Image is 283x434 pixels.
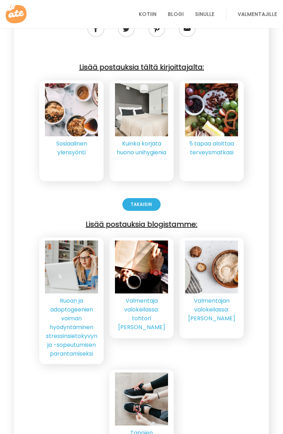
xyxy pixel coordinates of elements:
[158,240,265,293] img: Maca Powder. Image from Canva
[100,373,183,426] img: Build and maintain health habits. Image: Pexels - Karolina Grabowska
[153,19,161,38] img: Instagramissa
[183,19,191,37] img: Keskikokoinen
[168,11,184,17] a: Blogi
[238,11,277,17] a: Valmentajille
[86,219,197,229] font: Lisää postauksia blogistamme:
[100,83,183,136] img: Bedroom for good sleep hygiene. Image: Pexels - Alex Tyson
[39,238,104,364] a: Woman sitting at the laptop stressed. Image: Pexels - Karolina GrabowskaRuoan ja adaptogeenien vo...
[139,11,157,17] a: Kotiin
[179,81,244,181] a: Assortment of fruits and veggies Unsplash - Promodhya Abeysekara5 tapaa aloittaa terveysmatkasi
[117,139,166,156] font: Kuinka korjata huono unihygienia
[109,238,174,338] a: Reading a book with a coffee. Image: Pexels - Vincenzo MalagoliValmentaja valokeilassa: tohtori [...
[195,11,215,18] font: Sinulle
[46,297,97,358] font: Ruoan ja adaptogeenien voiman hyödyntäminen stressinsietokyvyn ja -sopeutumisen parantamiseksi
[56,139,87,156] font: Sosiaalinen ylensyönti
[179,238,244,338] a: Maca Powder. Image from CanvaValmentajan valokeilassa: [PERSON_NAME]
[25,83,119,136] img: Home-made peach cobblers for the fall. Unsplash - Food Photographer | Jennifer Pallian
[238,11,277,18] font: Valmentajille
[188,297,235,322] font: Valmentajan valokeilassa: [PERSON_NAME]
[118,297,165,331] font: Valmentaja valokeilassa: tohtori [PERSON_NAME]
[109,81,174,181] a: Bedroom for good sleep hygiene. Image: Pexels - Alex TysonKuinka korjata huono unihygienia
[139,11,157,18] font: Kotiin
[189,139,234,156] font: 5 tapaa aloittaa terveysmatkasi
[101,240,182,293] img: Reading a book with a coffee. Image: Pexels - Vincenzo Malagoli
[168,11,184,18] font: Blogi
[94,19,98,38] img: Facebook
[39,81,104,181] a: Home-made peach cobblers for the fall. Unsplash - Food Photographer | Jennifer PallianSosiaalinen...
[161,83,262,136] img: Assortment of fruits and veggies Unsplash - Promodhya Abeysekara
[131,201,152,207] font: Takaisin
[195,11,215,17] a: Sinulle
[79,62,204,72] font: Lisää postauksia tältä kirjoittajalta:
[123,20,130,37] img: Viserrys
[30,240,112,293] img: Woman sitting at the laptop stressed. Image: Pexels - Karolina Grabowska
